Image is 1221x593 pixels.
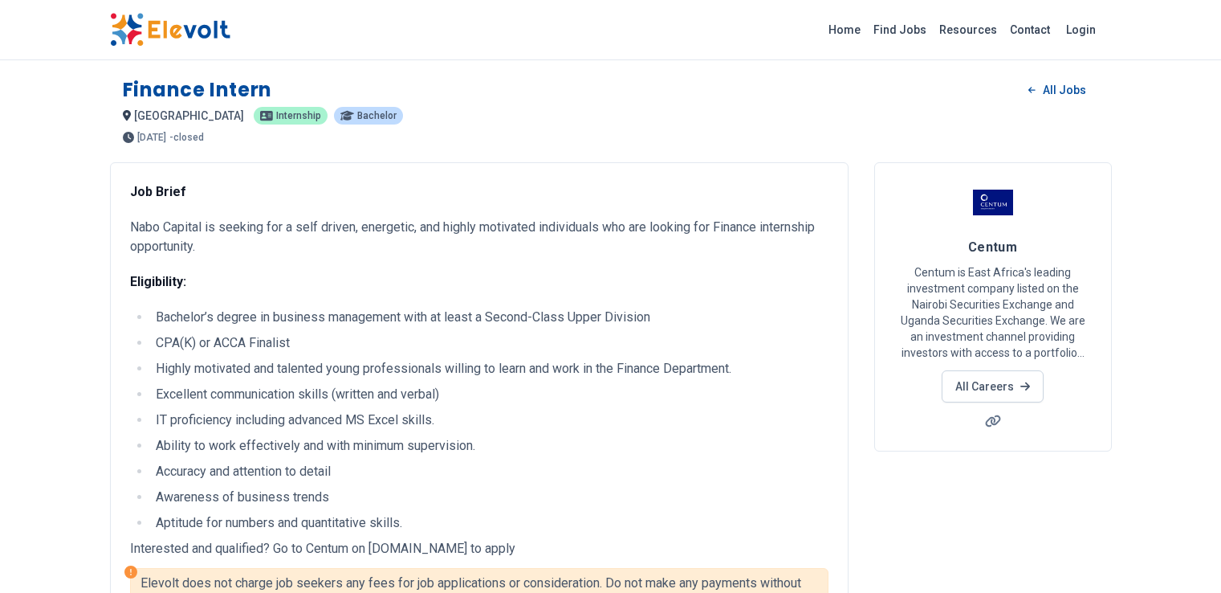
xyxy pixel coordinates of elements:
h1: Finance Intern [123,77,272,103]
a: Contact [1003,17,1056,43]
span: internship [276,111,321,121]
img: Elevolt [110,13,230,47]
p: Nabo Capital is seeking for a self driven, energetic, and highly motivated individuals who are lo... [130,218,828,256]
p: - closed [169,133,204,142]
li: Aptitude for numbers and quantitative skills. [151,513,828,533]
li: Bachelor’s degree in business management with at least a Second-Class Upper Division [151,308,828,327]
img: Centum [973,182,1013,223]
li: Ability to work effectively and with minimum supervision. [151,436,828,456]
a: Login [1056,14,1105,46]
li: CPA(K) or ACCA Finalist [151,333,828,353]
span: Centum [968,239,1018,255]
li: Excellent communication skills (written and verbal) [151,385,828,404]
strong: Eligibility: [130,274,186,289]
a: All Jobs [1015,78,1098,102]
a: Resources [933,17,1003,43]
li: IT proficiency including advanced MS Excel skills. [151,411,828,430]
span: [DATE] [137,133,166,142]
p: Interested and qualified? Go to Centum on [DOMAIN_NAME] to apply [130,539,828,558]
span: Bachelor [357,111,397,121]
p: Centum is East Africa's leading investment company listed on the Nairobi Securities Exchange and ... [894,264,1092,361]
a: Find Jobs [867,17,933,43]
strong: Job Brief [130,184,186,199]
span: [GEOGRAPHIC_DATA] [134,109,244,122]
li: Accuracy and attention to detail [151,462,828,481]
li: Awareness of business trends [151,488,828,507]
a: Home [822,17,867,43]
li: Highly motivated and talented young professionals willing to learn and work in the Finance Depart... [151,359,828,378]
a: All Careers [942,370,1044,403]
